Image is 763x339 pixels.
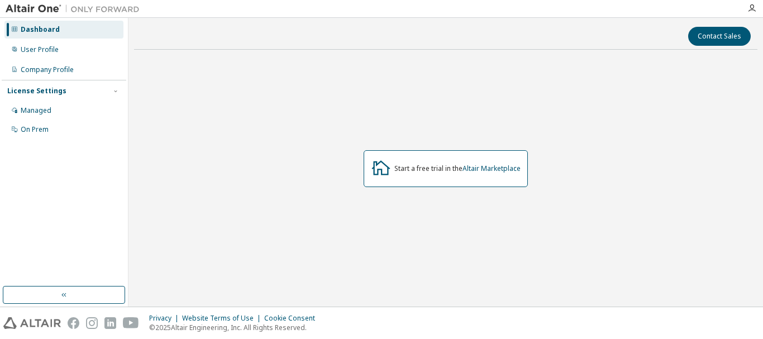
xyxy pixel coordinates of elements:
[462,164,521,173] a: Altair Marketplace
[6,3,145,15] img: Altair One
[21,65,74,74] div: Company Profile
[3,317,61,329] img: altair_logo.svg
[123,317,139,329] img: youtube.svg
[149,314,182,323] div: Privacy
[68,317,79,329] img: facebook.svg
[21,106,51,115] div: Managed
[688,27,751,46] button: Contact Sales
[21,45,59,54] div: User Profile
[394,164,521,173] div: Start a free trial in the
[182,314,264,323] div: Website Terms of Use
[86,317,98,329] img: instagram.svg
[21,25,60,34] div: Dashboard
[104,317,116,329] img: linkedin.svg
[21,125,49,134] div: On Prem
[7,87,66,96] div: License Settings
[264,314,322,323] div: Cookie Consent
[149,323,322,332] p: © 2025 Altair Engineering, Inc. All Rights Reserved.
